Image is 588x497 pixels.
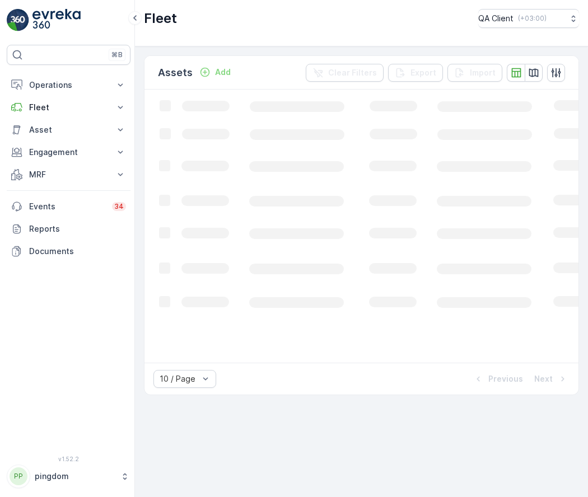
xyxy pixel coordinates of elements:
[29,79,108,91] p: Operations
[32,9,81,31] img: logo_light-DOdMpM7g.png
[478,13,514,24] p: QA Client
[478,9,579,28] button: QA Client(+03:00)
[488,373,523,385] p: Previous
[7,141,130,163] button: Engagement
[7,9,29,31] img: logo
[29,223,126,235] p: Reports
[29,147,108,158] p: Engagement
[7,163,130,186] button: MRF
[111,50,123,59] p: ⌘B
[328,67,377,78] p: Clear Filters
[410,67,436,78] p: Export
[144,10,177,27] p: Fleet
[10,467,27,485] div: PP
[114,202,124,211] p: 34
[215,67,231,78] p: Add
[158,65,193,81] p: Assets
[7,74,130,96] button: Operations
[533,372,570,386] button: Next
[470,67,496,78] p: Import
[7,96,130,119] button: Fleet
[518,14,547,23] p: ( +03:00 )
[195,65,235,79] button: Add
[388,64,443,82] button: Export
[534,373,553,385] p: Next
[29,102,108,113] p: Fleet
[447,64,502,82] button: Import
[29,169,108,180] p: MRF
[29,246,126,257] p: Documents
[7,195,130,218] a: Events34
[35,471,115,482] p: pingdom
[7,240,130,262] a: Documents
[306,64,384,82] button: Clear Filters
[7,465,130,488] button: PPpingdom
[7,456,130,462] span: v 1.52.2
[29,201,105,212] p: Events
[29,124,108,135] p: Asset
[7,119,130,141] button: Asset
[7,218,130,240] a: Reports
[472,372,524,386] button: Previous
